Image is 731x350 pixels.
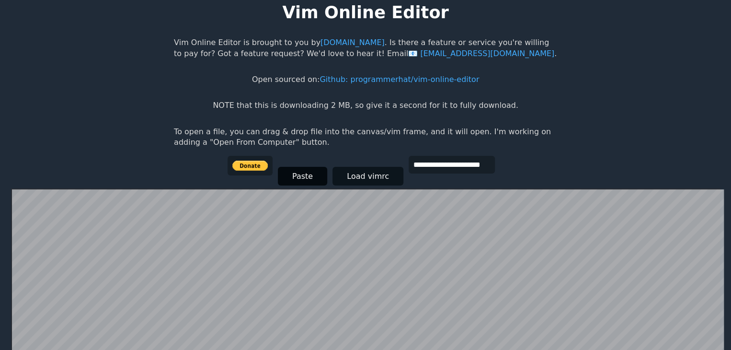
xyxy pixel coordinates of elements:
[252,74,479,85] p: Open sourced on:
[213,100,518,111] p: NOTE that this is downloading 2 MB, so give it a second for it to fully download.
[282,0,448,24] h1: Vim Online Editor
[408,49,554,58] a: [EMAIL_ADDRESS][DOMAIN_NAME]
[174,127,557,148] p: To open a file, you can drag & drop file into the canvas/vim frame, and it will open. I'm working...
[278,167,327,186] button: Paste
[320,75,479,84] a: Github: programmerhat/vim-online-editor
[320,38,385,47] a: [DOMAIN_NAME]
[332,167,403,186] button: Load vimrc
[174,37,557,59] p: Vim Online Editor is brought to you by . Is there a feature or service you're willing to pay for?...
